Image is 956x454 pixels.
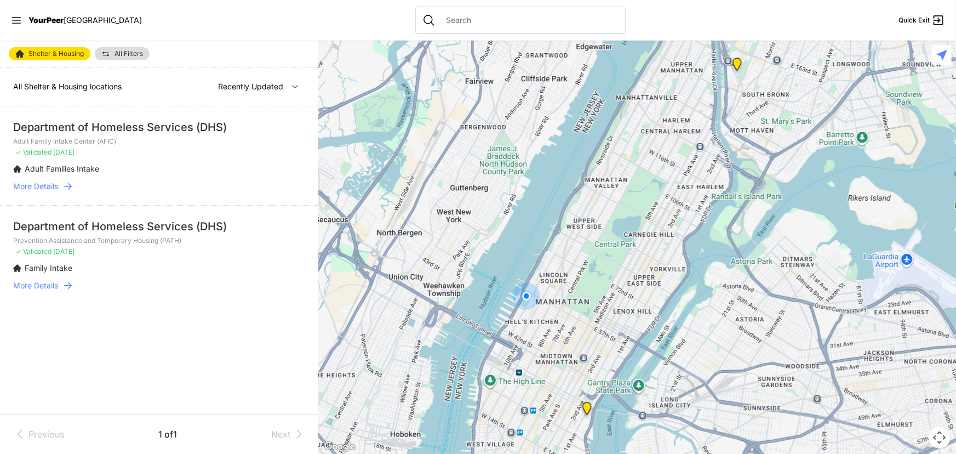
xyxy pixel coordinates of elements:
[28,15,64,25] span: YourPeer
[580,402,594,419] div: Adult Family Intake Center (AFIC)
[64,15,142,25] span: [GEOGRAPHIC_DATA]
[13,236,306,245] p: Prevention Assistance and Temporary Housing (PATH)
[513,282,540,310] div: You are here!
[13,137,306,146] p: Adult Family Intake Center (AFIC)
[28,17,142,24] a: YourPeer[GEOGRAPHIC_DATA]
[25,164,99,173] span: Adult Families Intake
[164,429,173,440] span: of
[13,181,306,192] a: More Details
[13,219,306,234] div: Department of Homeless Services (DHS)
[13,120,306,135] div: Department of Homeless Services (DHS)
[28,50,84,57] span: Shelter & Housing
[95,47,150,60] a: All Filters
[271,428,290,441] span: Next
[13,181,58,192] span: More Details
[730,58,744,75] div: Prevention Assistance and Temporary Housing (PATH)
[322,440,358,454] img: Google
[13,82,122,91] span: All Shelter & Housing locations
[158,429,164,440] span: 1
[115,50,143,57] span: All Filters
[440,15,619,26] input: Search
[9,47,90,60] a: Shelter & Housing
[898,14,945,27] a: Quick Exit
[28,428,64,441] span: Previous
[13,280,306,291] a: More Details
[13,280,58,291] span: More Details
[898,16,930,25] span: Quick Exit
[53,247,75,256] span: [DATE]
[15,247,51,256] span: ✓ Validated
[173,429,177,440] span: 1
[53,148,75,156] span: [DATE]
[15,148,51,156] span: ✓ Validated
[25,263,72,273] span: Family Intake
[322,440,358,454] a: Open this area in Google Maps (opens a new window)
[929,427,951,449] button: Map camera controls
